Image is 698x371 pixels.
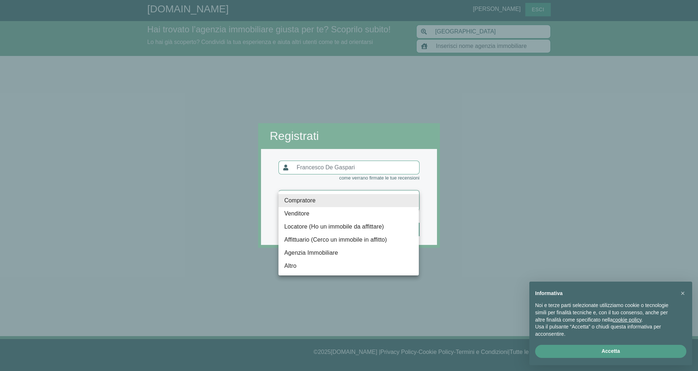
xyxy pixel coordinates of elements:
p: Noi e terze parti selezionate utilizziamo cookie o tecnologie simili per finalità tecniche e, con... [535,302,675,323]
button: Accetta [535,345,686,358]
button: Chiudi questa informativa [677,287,689,299]
li: Altro [278,259,419,273]
li: Agenzia Immobiliare [278,246,419,259]
li: Affittuario (Cerco un immobile in affitto) [278,233,419,246]
a: cookie policy - il link si apre in una nuova scheda [613,317,641,323]
li: Compratore [278,194,419,207]
p: Usa il pulsante “Accetta” o chiudi questa informativa per acconsentire. [535,323,675,338]
li: Locatore (Ho un immobile da affittare) [278,220,419,233]
h2: Informativa [535,290,675,297]
li: Venditore [278,207,419,220]
span: × [681,289,685,297]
